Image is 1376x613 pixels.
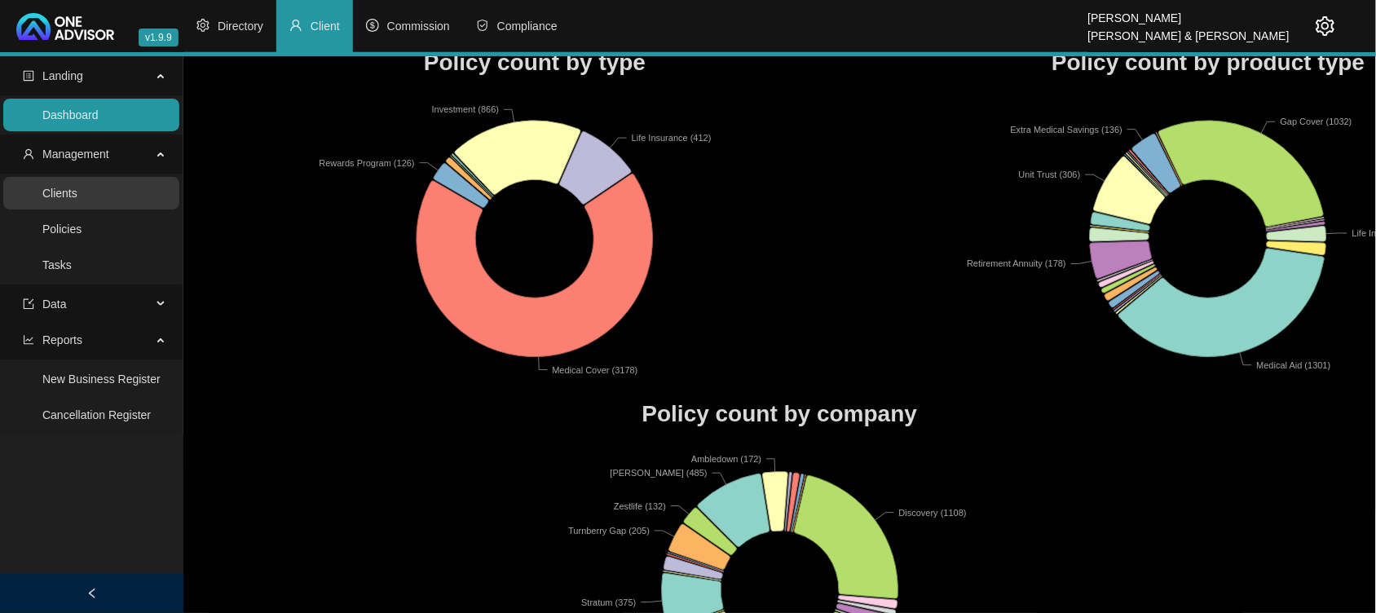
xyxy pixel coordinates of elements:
[16,13,114,40] img: 2df55531c6924b55f21c4cf5d4484680-logo-light.svg
[23,334,34,346] span: line-chart
[553,364,638,374] text: Medical Cover (3178)
[23,298,34,310] span: import
[568,526,650,536] text: Turnberry Gap (205)
[42,223,82,236] a: Policies
[1088,4,1290,22] div: [PERSON_NAME]
[1088,22,1290,40] div: [PERSON_NAME] & [PERSON_NAME]
[42,373,161,386] a: New Business Register
[42,408,151,421] a: Cancellation Register
[198,45,871,81] h1: Policy count by type
[86,588,98,599] span: left
[366,19,379,32] span: dollar
[42,298,67,311] span: Data
[42,148,109,161] span: Management
[432,104,500,114] text: Investment (866)
[289,19,302,32] span: user
[387,20,450,33] span: Commission
[23,148,34,160] span: user
[139,29,179,46] span: v1.9.9
[614,501,666,511] text: Zestlife (132)
[42,333,82,346] span: Reports
[691,454,761,464] text: Ambledown (172)
[899,508,967,518] text: Discovery (1108)
[319,157,414,167] text: Rewards Program (126)
[611,468,708,478] text: [PERSON_NAME] (485)
[1316,16,1335,36] span: setting
[968,258,1067,268] text: Retirement Annuity (178)
[218,20,263,33] span: Directory
[42,258,72,271] a: Tasks
[1281,117,1352,126] text: Gap Cover (1032)
[311,20,340,33] span: Client
[42,69,83,82] span: Landing
[1011,124,1123,134] text: Extra Medical Savings (136)
[632,133,712,143] text: Life Insurance (412)
[196,19,209,32] span: setting
[23,70,34,82] span: profile
[42,108,99,121] a: Dashboard
[581,598,636,607] text: Stratum (375)
[1019,170,1081,179] text: Unit Trust (306)
[198,396,1361,432] h1: Policy count by company
[476,19,489,32] span: safety
[42,187,77,200] a: Clients
[1257,359,1331,369] text: Medical Aid (1301)
[497,20,558,33] span: Compliance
